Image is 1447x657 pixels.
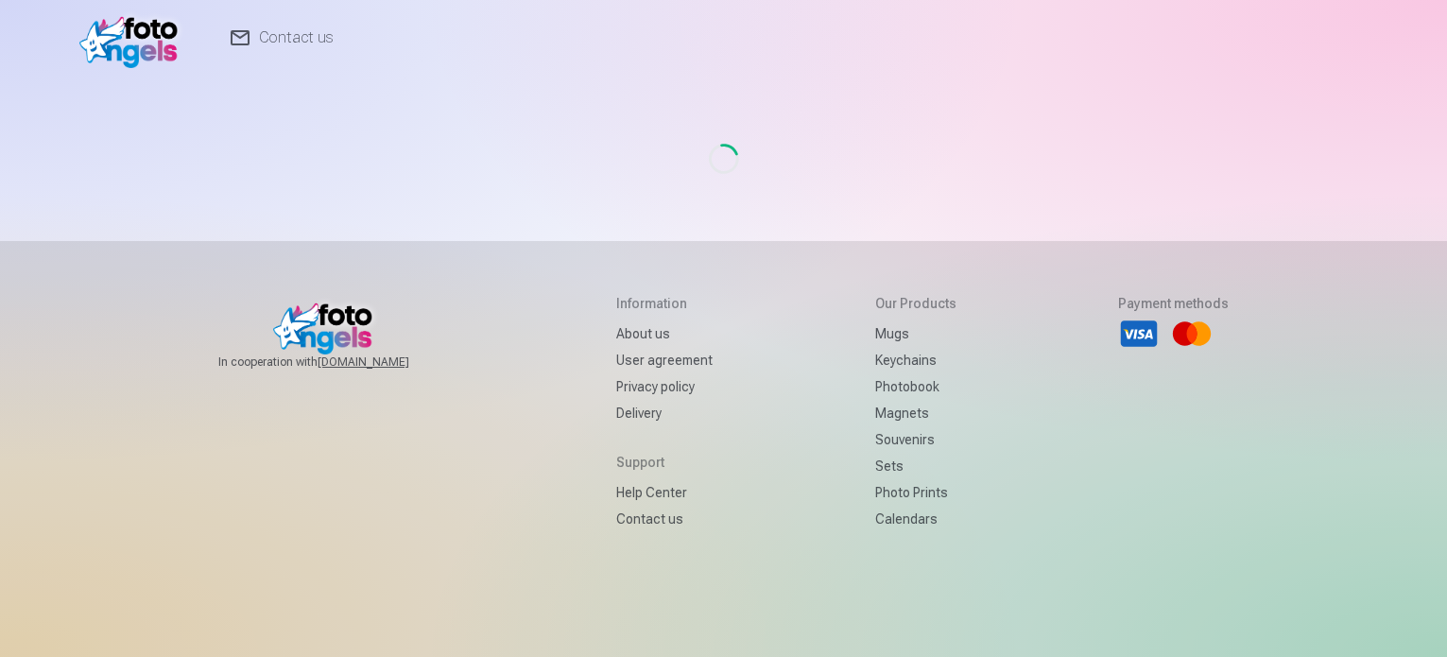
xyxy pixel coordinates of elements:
a: Photobook [875,373,956,400]
a: Privacy policy [616,373,713,400]
a: [DOMAIN_NAME] [318,354,455,370]
a: Souvenirs [875,426,956,453]
a: Delivery [616,400,713,426]
a: Calendars [875,506,956,532]
h5: Payment methods [1118,294,1229,313]
h5: Our products [875,294,956,313]
a: User agreement [616,347,713,373]
a: Sets [875,453,956,479]
li: Mastercard [1171,313,1213,354]
a: Contact us [616,506,713,532]
h5: Information [616,294,713,313]
a: Help Center [616,479,713,506]
a: Photo prints [875,479,956,506]
img: /fa1 [79,8,188,68]
a: Mugs [875,320,956,347]
h5: Support [616,453,713,472]
a: Keychains [875,347,956,373]
li: Visa [1118,313,1160,354]
a: Magnets [875,400,956,426]
a: About us [616,320,713,347]
span: In cooperation with [218,354,455,370]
